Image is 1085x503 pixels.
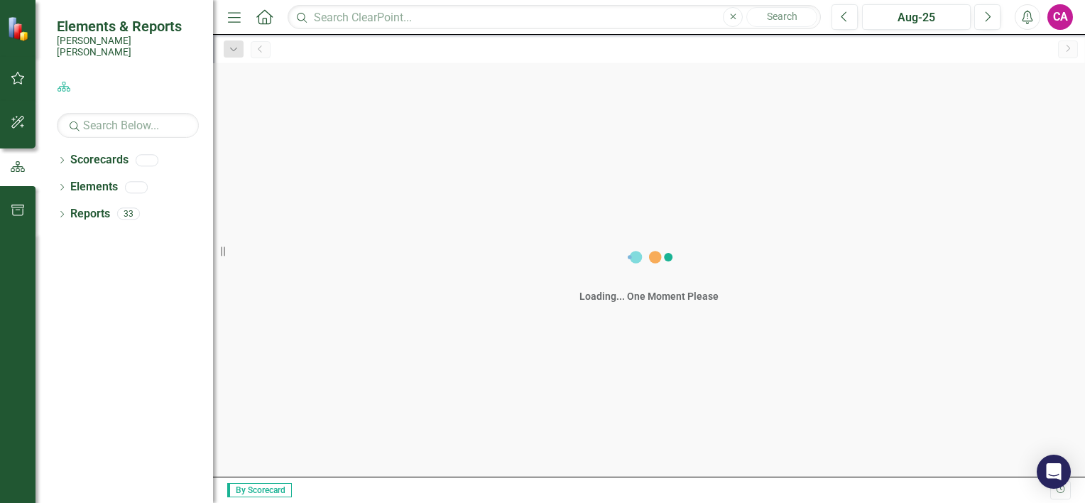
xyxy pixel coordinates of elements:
div: Open Intercom Messenger [1037,455,1071,489]
a: Elements [70,179,118,195]
button: Aug-25 [862,4,971,30]
a: Scorecards [70,152,129,168]
span: By Scorecard [227,483,292,497]
img: ClearPoint Strategy [7,16,32,41]
span: Search [767,11,797,22]
div: 33 [117,208,140,220]
input: Search ClearPoint... [288,5,821,30]
button: Search [746,7,817,27]
div: Loading... One Moment Please [579,289,719,303]
button: CA [1047,4,1073,30]
a: Reports [70,206,110,222]
input: Search Below... [57,113,199,138]
div: Aug-25 [867,9,966,26]
small: [PERSON_NAME] [PERSON_NAME] [57,35,199,58]
span: Elements & Reports [57,18,199,35]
